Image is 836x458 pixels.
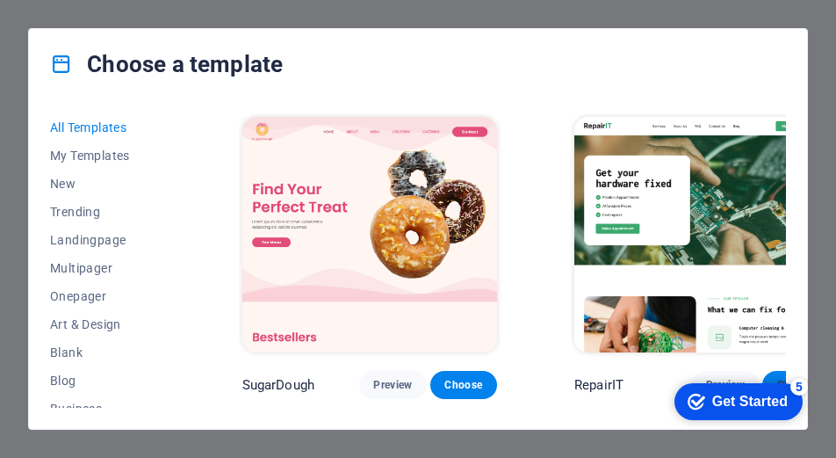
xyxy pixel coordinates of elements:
button: All Templates [50,113,165,142]
span: New [50,177,165,191]
button: New [50,170,165,198]
span: Onepager [50,289,165,303]
button: Onepager [50,282,165,310]
div: Get Started 5 items remaining, 0% complete [14,9,142,46]
span: Art & Design [50,317,165,331]
button: Preview [692,371,759,399]
span: Preview [373,378,412,392]
img: SugarDough [242,117,497,353]
span: Blank [50,345,165,360]
button: Trending [50,198,165,226]
span: My Templates [50,149,165,163]
span: All Templates [50,120,165,134]
img: RepairIT [574,117,829,353]
button: Blog [50,367,165,395]
button: Multipager [50,254,165,282]
button: Blank [50,338,165,367]
div: 5 [130,4,148,21]
span: Choose [444,378,483,392]
button: Preview [359,371,426,399]
span: Trending [50,205,165,219]
div: Get Started [52,19,127,35]
span: Landingpage [50,233,165,247]
button: Business [50,395,165,423]
button: Choose [430,371,497,399]
span: Blog [50,374,165,388]
button: Landingpage [50,226,165,254]
span: Business [50,402,165,416]
button: Art & Design [50,310,165,338]
button: My Templates [50,142,165,170]
h4: Choose a template [50,50,283,78]
span: Multipager [50,261,165,275]
p: RepairIT [574,376,623,394]
p: SugarDough [242,376,314,394]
